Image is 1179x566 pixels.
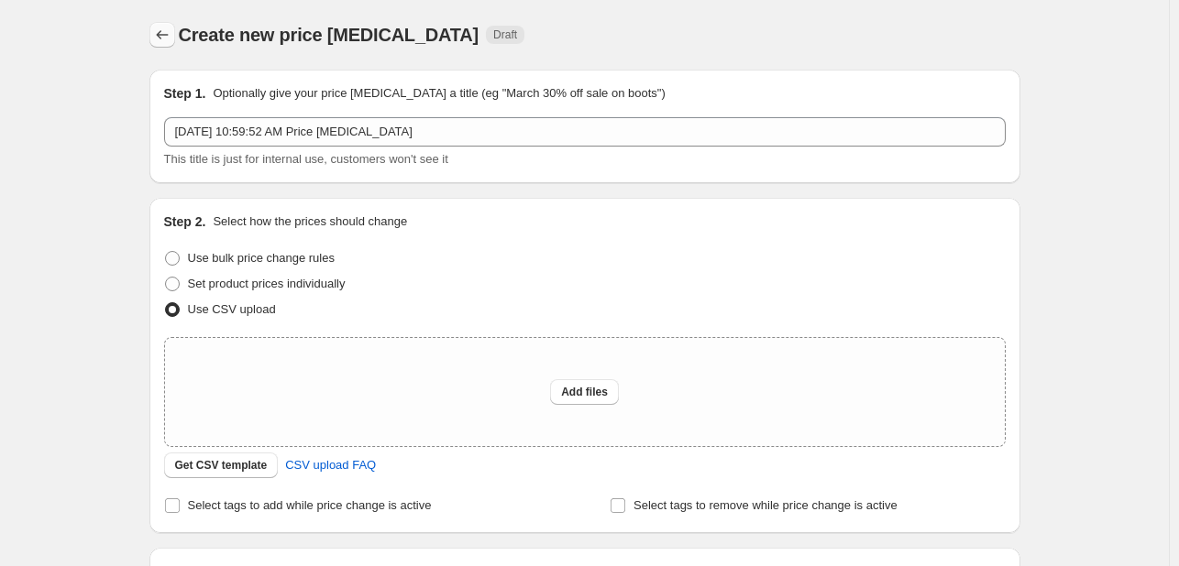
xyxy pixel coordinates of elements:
[149,22,175,48] button: Price change jobs
[188,302,276,316] span: Use CSV upload
[188,277,346,290] span: Set product prices individually
[164,84,206,103] h2: Step 1.
[164,117,1006,147] input: 30% off holiday sale
[179,25,479,45] span: Create new price [MEDICAL_DATA]
[285,456,376,474] span: CSV upload FAQ
[274,451,387,480] a: CSV upload FAQ
[561,385,608,399] span: Add files
[175,458,268,473] span: Get CSV template
[164,152,448,166] span: This title is just for internal use, customers won't see it
[188,251,335,265] span: Use bulk price change rules
[164,452,279,478] button: Get CSV template
[213,212,407,231] p: Select how the prices should change
[188,498,432,512] span: Select tags to add while price change is active
[164,212,206,231] h2: Step 2.
[493,27,517,42] span: Draft
[550,379,619,405] button: Add files
[634,498,898,512] span: Select tags to remove while price change is active
[213,84,665,103] p: Optionally give your price [MEDICAL_DATA] a title (eg "March 30% off sale on boots")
